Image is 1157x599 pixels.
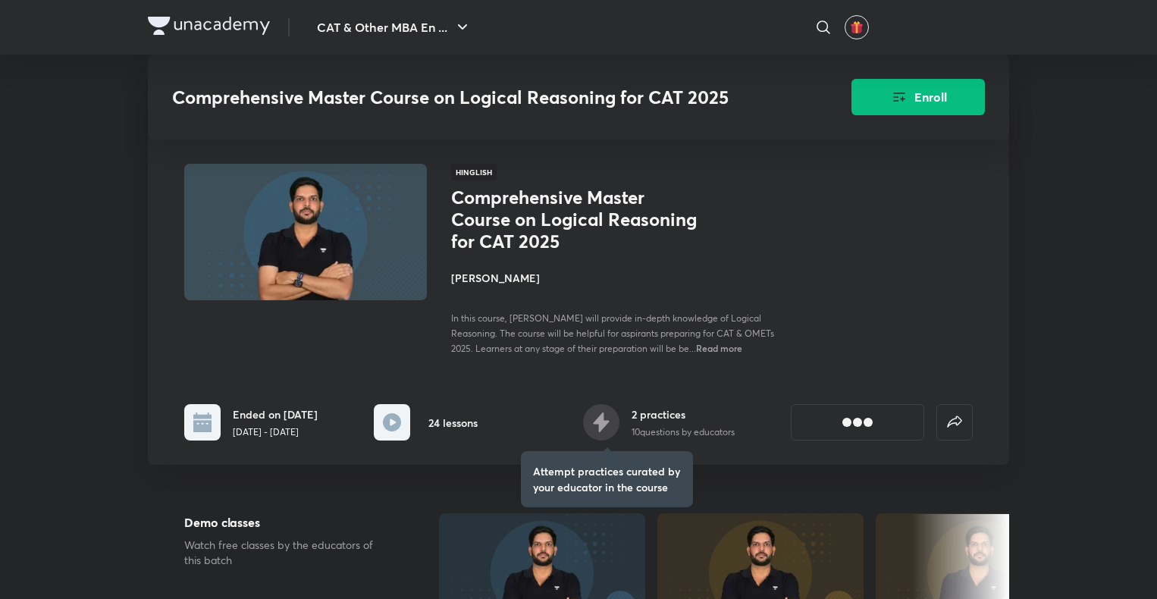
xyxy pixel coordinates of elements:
[233,406,318,422] h6: Ended on [DATE]
[936,404,973,441] button: false
[148,17,270,35] img: Company Logo
[451,270,791,286] h4: [PERSON_NAME]
[172,86,766,108] h3: Comprehensive Master Course on Logical Reasoning for CAT 2025
[451,164,497,180] span: Hinglish
[451,312,774,354] span: In this course, [PERSON_NAME] will provide in-depth knowledge of Logical Reasoning. The course wi...
[850,20,864,34] img: avatar
[791,404,924,441] button: [object Object]
[308,12,481,42] button: CAT & Other MBA En ...
[184,513,390,532] h5: Demo classes
[182,162,429,302] img: Thumbnail
[851,79,985,115] button: Enroll
[696,342,742,354] span: Read more
[428,415,478,431] h6: 24 lessons
[533,463,681,495] p: Attempt practices curated by your educator in the course
[845,15,869,39] button: avatar
[233,425,318,439] p: [DATE] - [DATE]
[451,187,699,252] h1: Comprehensive Master Course on Logical Reasoning for CAT 2025
[148,17,270,39] a: Company Logo
[632,406,735,422] h6: 2 practices
[184,538,390,568] p: Watch free classes by the educators of this batch
[632,425,735,439] p: 10 questions by educators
